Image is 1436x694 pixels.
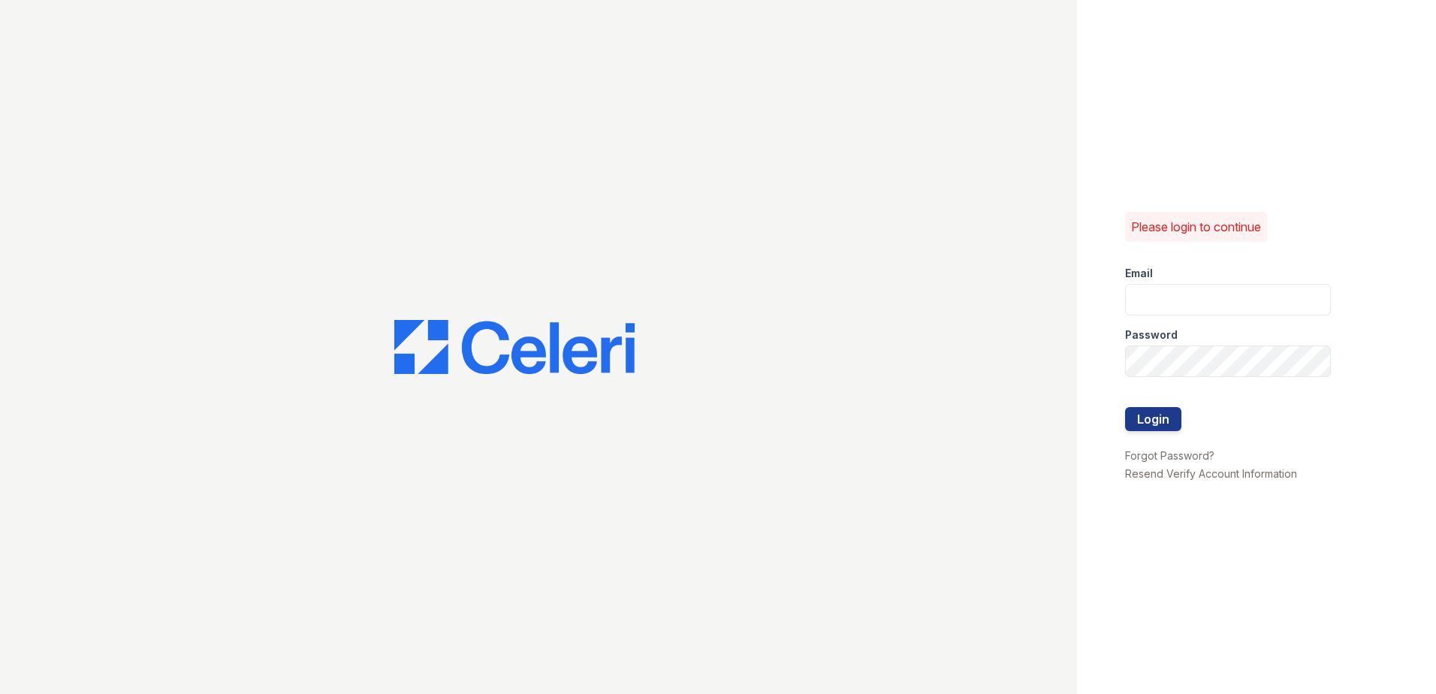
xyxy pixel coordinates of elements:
img: CE_Logo_Blue-a8612792a0a2168367f1c8372b55b34899dd931a85d93a1a3d3e32e68fde9ad4.png [394,320,635,374]
label: Email [1125,266,1153,281]
p: Please login to continue [1131,218,1261,236]
a: Resend Verify Account Information [1125,467,1297,480]
a: Forgot Password? [1125,449,1214,462]
button: Login [1125,407,1181,431]
label: Password [1125,327,1178,342]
